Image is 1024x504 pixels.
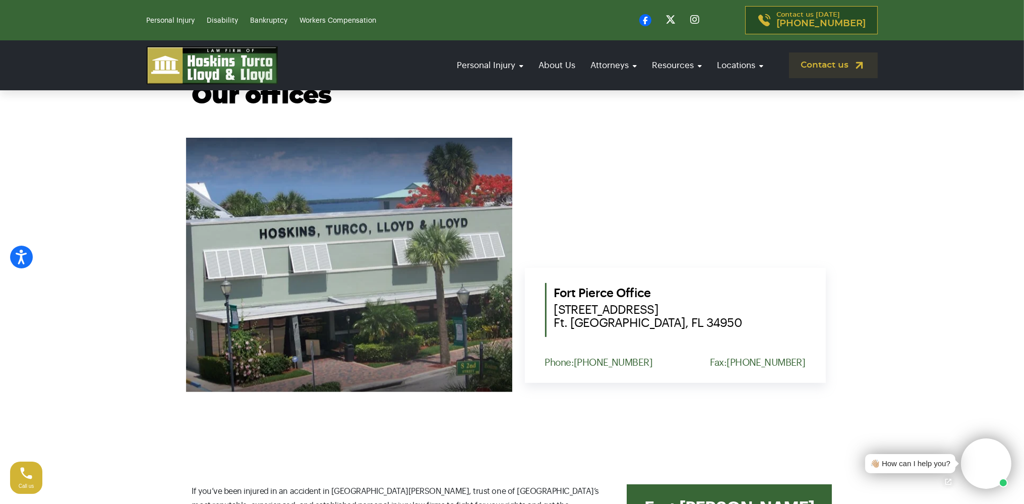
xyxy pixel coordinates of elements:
[147,17,195,24] a: Personal Injury
[789,52,878,78] a: Contact us
[777,19,866,29] span: [PHONE_NUMBER]
[19,483,34,489] span: Call us
[534,51,581,80] a: About Us
[938,471,959,492] a: Open chat
[554,303,806,329] span: [STREET_ADDRESS] Ft. [GEOGRAPHIC_DATA], FL 34950
[554,283,806,329] h5: Fort Pierce Office
[712,51,769,80] a: Locations
[300,17,377,24] a: Workers Compensation
[710,357,806,368] p: Fax:
[777,12,866,29] p: Contact us [DATE]
[192,83,832,110] h2: Our offices
[586,51,642,80] a: Attorneys
[745,6,878,34] a: Contact us [DATE][PHONE_NUMBER]
[251,17,288,24] a: Bankruptcy
[727,358,805,367] a: [PHONE_NUMBER]
[147,46,278,84] img: logo
[574,358,652,367] a: [PHONE_NUMBER]
[647,51,707,80] a: Resources
[186,138,512,392] img: Ft Pierce Office
[545,357,653,368] p: Phone:
[452,51,529,80] a: Personal Injury
[207,17,238,24] a: Disability
[870,458,950,470] div: 👋🏼 How can I help you?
